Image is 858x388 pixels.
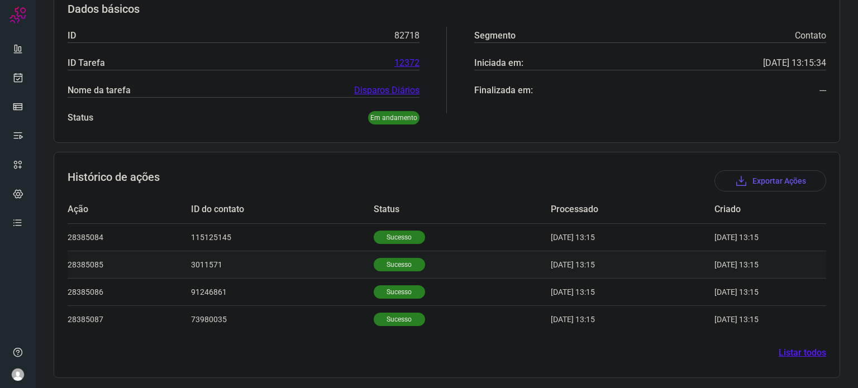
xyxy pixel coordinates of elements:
[368,111,420,124] p: Em andamento
[191,278,374,305] td: 91246861
[819,84,826,97] p: ---
[68,111,93,124] p: Status
[714,223,793,251] td: [DATE] 13:15
[714,278,793,305] td: [DATE] 13:15
[11,368,25,381] img: avatar-user-boy.jpg
[68,84,131,97] p: Nome da tarefa
[374,196,551,223] td: Status
[68,196,191,223] td: Ação
[394,29,420,42] p: 82718
[9,7,26,23] img: Logo
[68,2,826,16] h3: Dados básicos
[191,196,374,223] td: ID do contato
[714,196,793,223] td: Criado
[374,313,425,326] p: Sucesso
[191,251,374,278] td: 3011571
[374,258,425,271] p: Sucesso
[551,305,714,333] td: [DATE] 13:15
[191,223,374,251] td: 115125145
[714,170,826,191] button: Exportar Ações
[795,29,826,42] p: Contato
[551,223,714,251] td: [DATE] 13:15
[68,305,191,333] td: 28385087
[714,251,793,278] td: [DATE] 13:15
[68,56,105,70] p: ID Tarefa
[374,231,425,244] p: Sucesso
[68,170,160,191] h3: Histórico de ações
[68,223,191,251] td: 28385084
[191,305,374,333] td: 73980035
[394,56,420,70] a: 12372
[354,84,420,97] a: Disparos Diários
[779,346,826,360] a: Listar todos
[474,84,533,97] p: Finalizada em:
[374,285,425,299] p: Sucesso
[763,56,826,70] p: [DATE] 13:15:34
[551,251,714,278] td: [DATE] 13:15
[68,29,76,42] p: ID
[68,278,191,305] td: 28385086
[474,29,516,42] p: Segmento
[474,56,523,70] p: Iniciada em:
[551,196,714,223] td: Processado
[714,305,793,333] td: [DATE] 13:15
[551,278,714,305] td: [DATE] 13:15
[68,251,191,278] td: 28385085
